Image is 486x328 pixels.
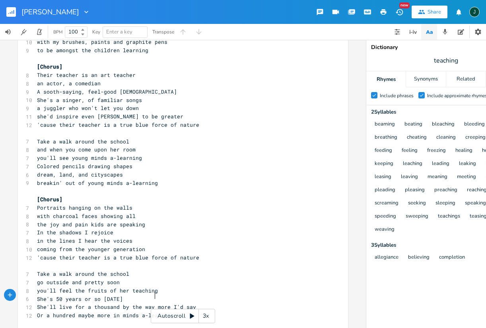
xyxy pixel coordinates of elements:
[375,226,395,233] button: weaving
[465,134,486,141] button: creeping
[375,134,397,141] button: breathing
[404,121,422,128] button: beating
[37,38,167,45] span: with my brushes, paints and graphite pens
[199,309,213,323] div: 3x
[53,30,62,34] div: BPM
[37,63,62,70] span: [Chorus]
[469,7,480,17] div: Jim63
[37,138,129,145] span: Take a walk around the school
[21,8,79,16] span: [PERSON_NAME]
[37,80,101,87] span: an actor, a comedian
[37,204,132,211] span: Portraits hanging on the walls
[375,174,391,181] button: leasing
[37,104,139,112] span: a juggler who won't let you down
[37,96,142,104] span: She's a singer, of familiar songs
[427,147,446,154] button: freezing
[407,134,427,141] button: cheating
[402,147,418,154] button: feeling
[106,28,132,35] span: Enter a key
[375,187,395,194] button: pleading
[465,200,486,207] button: speaking
[439,254,465,261] button: completion
[366,71,406,87] div: Rhymes
[432,121,455,128] button: bleaching
[434,187,457,194] button: preaching
[408,254,430,261] button: believing
[375,161,393,167] button: keeping
[435,200,455,207] button: sleeping
[37,237,132,244] span: in the lines I hear the voices
[37,229,113,236] span: In the shadows I rejoice
[428,174,447,181] button: meaning
[406,213,428,220] button: sweeping
[375,121,395,128] button: beaming
[406,71,445,87] div: Synonyms
[469,3,480,21] button: J
[455,147,472,154] button: healing
[457,174,476,181] button: meeting
[375,213,396,220] button: speeding
[37,196,62,203] span: [Chorus]
[37,47,148,54] span: to be amongst the children learning
[37,163,132,170] span: Colored pencils drawing shapes
[37,279,120,286] span: go outside and pretty soon
[37,254,199,261] span: 'cause their teacher is a true blue force of nature
[37,295,123,302] span: She's 50 years or so [DATE]
[412,6,447,18] button: Share
[464,121,485,128] button: bleeding
[37,246,145,253] span: coming from the younger generation
[446,71,486,87] div: Related
[37,146,136,153] span: and when you come upon her room
[37,88,177,95] span: A sooth-saying, feel-good [DEMOGRAPHIC_DATA]
[92,29,100,34] div: Key
[37,154,142,161] span: you'll see young minds a-learning
[403,161,422,167] button: leaching
[37,212,136,220] span: with charcoal faces showing all
[37,221,145,228] span: the joy and pain kids are speaking
[37,270,129,277] span: Take a walk around the school
[37,179,158,187] span: breakin' out of young minds a-learning
[375,254,399,261] button: allegiance
[401,174,418,181] button: leaving
[459,161,476,167] button: leaking
[408,200,426,207] button: seeking
[151,309,215,323] div: Autoscroll
[405,187,425,194] button: pleasing
[37,121,199,128] span: 'cause their teacher is a true blue force of nature
[438,213,460,220] button: teachings
[434,56,458,65] span: teaching
[375,200,399,207] button: screaming
[37,113,183,120] span: she'd inspire even [PERSON_NAME] to be greater
[37,171,123,178] span: dream, land, and cityscapes
[432,161,449,167] button: leading
[37,71,136,79] span: Their teacher is an art teacher
[375,147,392,154] button: feeding
[436,134,456,141] button: cleaning
[37,287,158,294] span: you'll feel the fruits of her teaching
[428,8,441,16] div: Share
[37,303,196,310] span: She'll live for a thousand by the way more I'd say
[380,93,414,98] div: Include phrases
[152,29,174,34] div: Transpose
[399,2,410,8] div: New
[391,5,407,19] button: New
[37,312,174,319] span: Or a hundred maybe more in minds a-learning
